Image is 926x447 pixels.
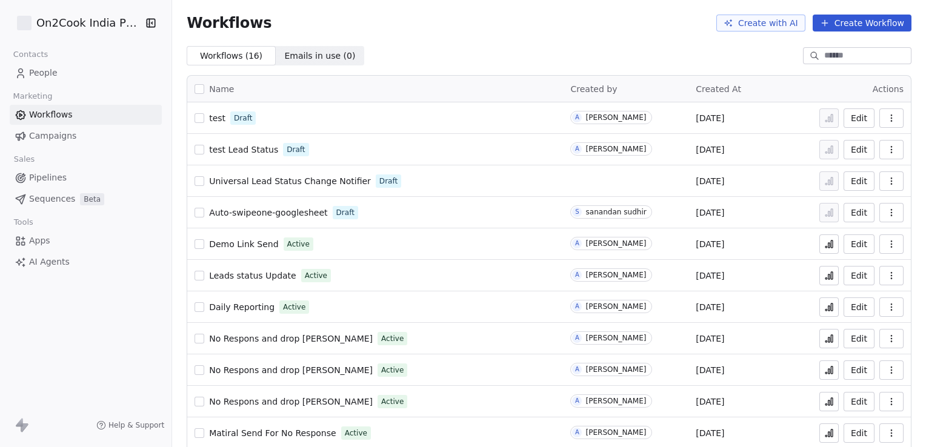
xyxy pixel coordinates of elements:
span: No Respons and drop [PERSON_NAME] [209,397,373,406]
div: [PERSON_NAME] [585,239,646,248]
a: People [10,63,162,83]
span: [DATE] [696,301,724,313]
span: [DATE] [696,144,724,156]
button: Edit [844,392,874,411]
div: [PERSON_NAME] [585,113,646,122]
div: [PERSON_NAME] [585,397,646,405]
button: Edit [844,266,874,285]
div: A [575,365,579,374]
span: [DATE] [696,270,724,282]
button: Create Workflow [813,15,911,31]
span: [DATE] [696,175,724,187]
button: Edit [844,297,874,317]
button: Edit [844,423,874,443]
span: Name [209,83,234,96]
span: [DATE] [696,364,724,376]
span: Tools [8,213,38,231]
button: Edit [844,329,874,348]
span: People [29,67,58,79]
span: Sales [8,150,40,168]
button: Edit [844,234,874,254]
span: Created At [696,84,741,94]
span: Auto-swipeone-googlesheet [209,208,327,217]
button: Edit [844,108,874,128]
a: AI Agents [10,252,162,272]
div: A [575,396,579,406]
button: On2Cook India Pvt. Ltd. [15,13,136,33]
a: No Respons and drop [PERSON_NAME] [209,364,373,376]
div: A [575,333,579,343]
div: sanandan sudhir [585,208,646,216]
a: test Lead Status [209,144,278,156]
span: Active [305,270,327,281]
button: Create with AI [716,15,805,31]
div: A [575,239,579,248]
span: Workflows [187,15,271,31]
a: Campaigns [10,126,162,146]
button: Edit [844,360,874,380]
span: Emails in use ( 0 ) [284,50,355,62]
span: [DATE] [696,112,724,124]
span: Demo Link Send [209,239,278,249]
a: Daily Reporting [209,301,275,313]
span: Active [381,365,404,376]
span: Actions [873,84,904,94]
div: [PERSON_NAME] [585,428,646,437]
div: [PERSON_NAME] [585,365,646,374]
span: Active [283,302,305,313]
div: A [575,144,579,154]
a: No Respons and drop [PERSON_NAME] [209,333,373,345]
div: [PERSON_NAME] [585,271,646,279]
a: Workflows [10,105,162,125]
a: Leads status Update [209,270,296,282]
span: Active [345,428,367,439]
div: [PERSON_NAME] [585,334,646,342]
a: test [209,112,225,124]
span: test [209,113,225,123]
div: A [575,270,579,280]
span: Contacts [8,45,53,64]
span: Pipelines [29,171,67,184]
span: Active [381,396,404,407]
div: [PERSON_NAME] [585,302,646,311]
span: Campaigns [29,130,76,142]
div: A [575,428,579,437]
button: Edit [844,203,874,222]
span: Workflows [29,108,73,121]
span: On2Cook India Pvt. Ltd. [36,15,141,31]
span: Draft [379,176,398,187]
span: [DATE] [696,238,724,250]
span: AI Agents [29,256,70,268]
button: Edit [844,140,874,159]
span: Active [287,239,310,250]
a: No Respons and drop [PERSON_NAME] [209,396,373,408]
span: Sequences [29,193,75,205]
span: Draft [336,207,355,218]
a: Apps [10,231,162,251]
a: Universal Lead Status Change Notifier [209,175,371,187]
span: Apps [29,234,50,247]
a: Matiral Send For No Response [209,427,336,439]
span: Marketing [8,87,58,105]
span: Universal Lead Status Change Notifier [209,176,371,186]
span: Help & Support [108,420,164,430]
span: [DATE] [696,396,724,408]
button: Edit [844,171,874,191]
div: A [575,113,579,122]
div: S [575,207,579,217]
a: SequencesBeta [10,189,162,209]
span: Draft [234,113,252,124]
span: Matiral Send For No Response [209,428,336,438]
span: Draft [287,144,305,155]
span: Beta [80,193,104,205]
